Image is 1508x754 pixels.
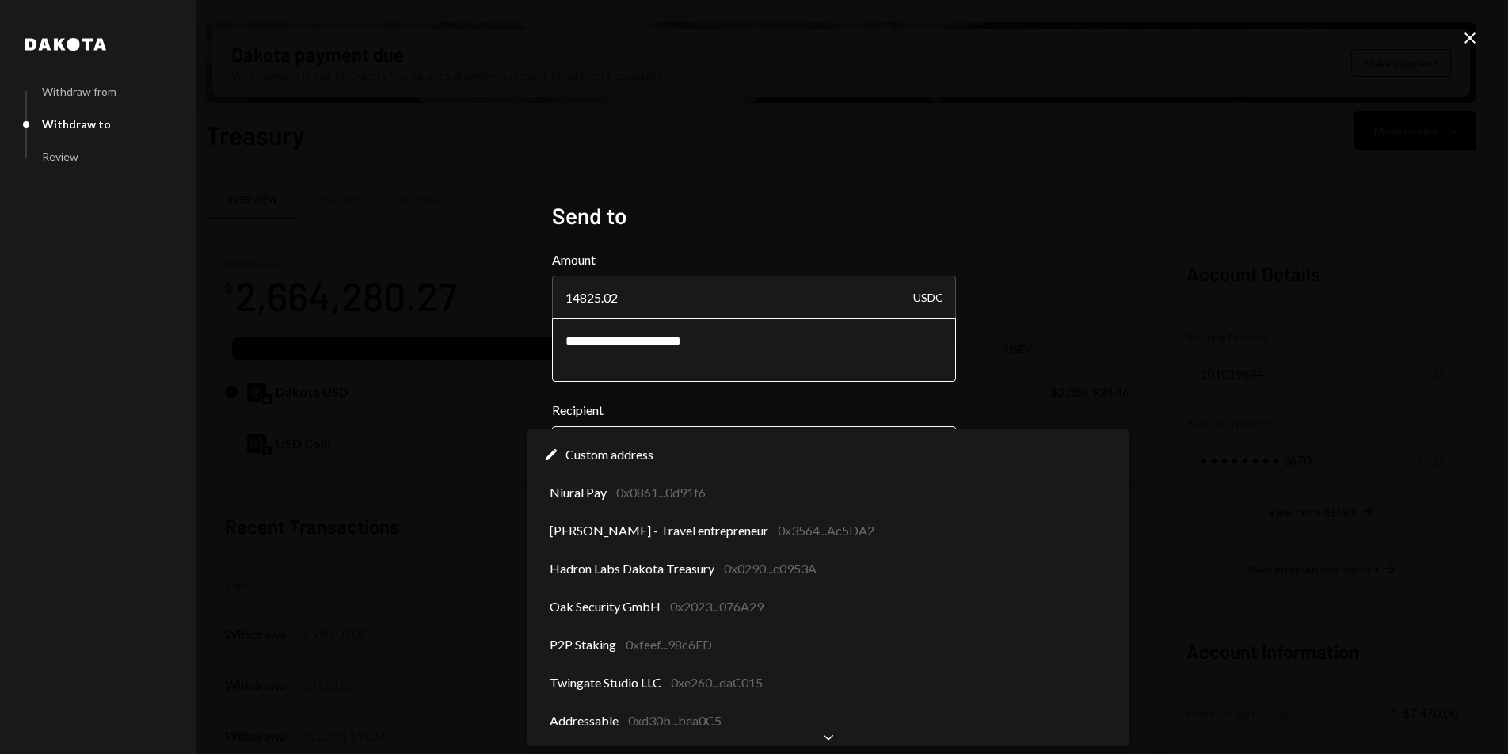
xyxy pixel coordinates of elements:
[552,200,956,231] h2: Send to
[626,635,712,654] div: 0xfeef...98c6FD
[552,250,956,269] label: Amount
[550,521,768,540] span: [PERSON_NAME] - Travel entrepreneur
[778,521,874,540] div: 0x3564...Ac5DA2
[550,559,714,578] span: Hadron Labs Dakota Treasury
[550,597,661,616] span: Oak Security GmbH
[42,117,111,131] div: Withdraw to
[550,673,661,692] span: Twingate Studio LLC
[550,711,619,730] span: Addressable
[42,150,78,163] div: Review
[552,426,956,470] button: Recipient
[616,483,706,502] div: 0x0861...0d91f6
[913,276,943,320] div: USDC
[565,445,653,464] span: Custom address
[628,711,722,730] div: 0xd30b...bea0C5
[670,597,764,616] div: 0x2023...076A29
[724,559,817,578] div: 0x0290...c0953A
[552,276,956,320] input: Enter amount
[550,635,616,654] span: P2P Staking
[550,483,607,502] span: Niural Pay
[42,85,116,98] div: Withdraw from
[552,401,956,420] label: Recipient
[671,673,763,692] div: 0xe260...daC015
